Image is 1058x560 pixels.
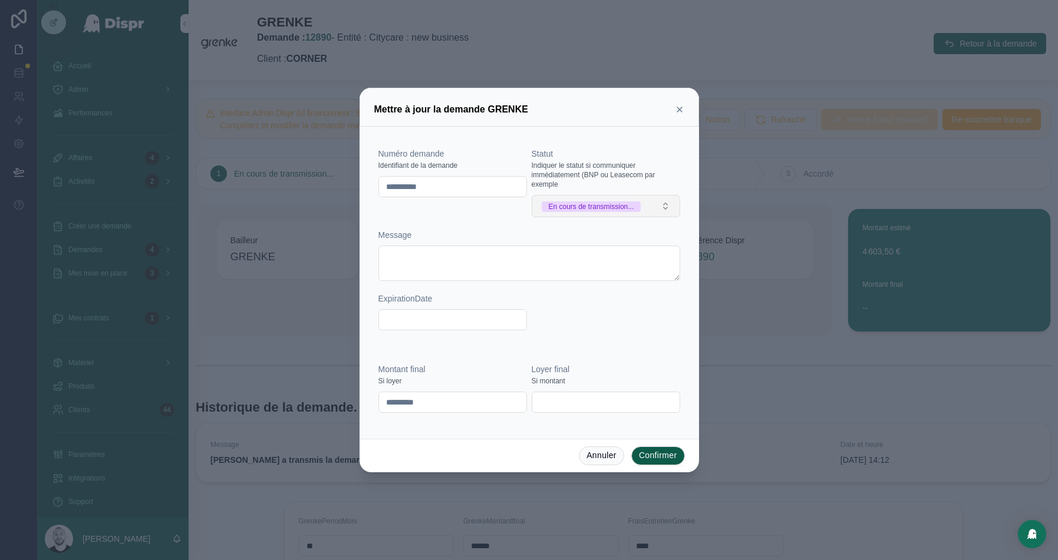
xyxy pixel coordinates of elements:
[532,149,553,158] span: Statut
[579,446,624,465] button: Annuler
[378,294,433,303] span: ExpirationDate
[378,161,458,170] span: Identifiant de la demande
[378,149,444,158] span: Numéro demande
[532,161,680,189] span: Indiquer le statut si communiquer immédiatement (BNP ou Leasecom par exemple
[378,230,412,240] span: Message
[378,376,402,386] span: Si loyer
[532,365,570,374] span: Loyer final
[378,365,426,374] span: Montant final
[374,102,528,117] h3: Mettre à jour la demande GRENKE
[549,201,634,212] div: En cours de transmission...
[532,195,680,217] button: Select Button
[1018,520,1046,548] div: Open Intercom Messenger
[631,446,685,465] button: Confirmer
[532,376,565,386] span: Si montant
